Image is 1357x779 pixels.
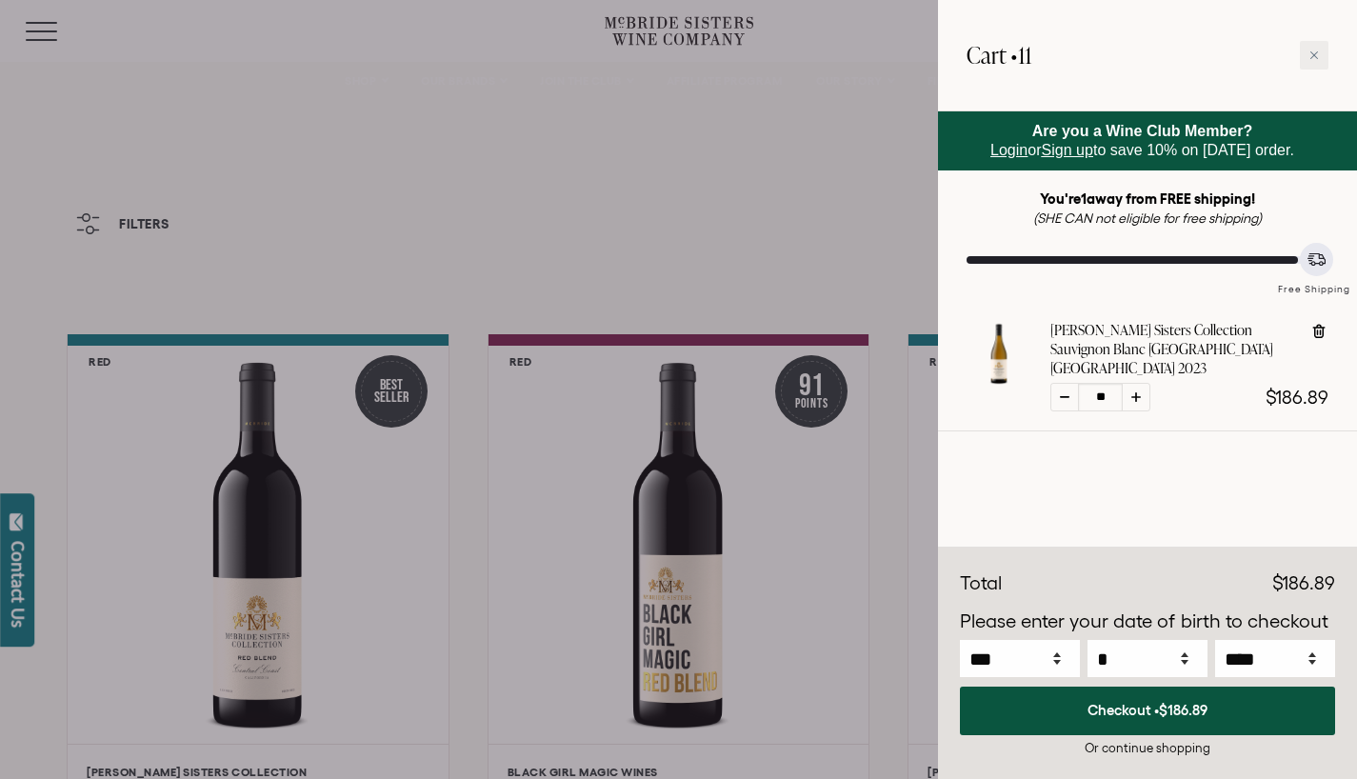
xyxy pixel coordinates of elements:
div: Free Shipping [1271,264,1357,297]
div: Or continue shopping [960,739,1335,757]
strong: You're away from FREE shipping! [1040,190,1256,207]
span: $186.89 [1159,702,1207,718]
span: $186.89 [1272,572,1335,593]
span: $186.89 [1266,387,1328,408]
p: Please enter your date of birth to checkout [960,608,1335,636]
button: Checkout •$186.89 [960,687,1335,735]
strong: Are you a Wine Club Member? [1032,123,1253,139]
span: 1 [1081,190,1087,207]
a: Login [990,142,1028,158]
em: (SHE CAN not eligible for free shipping) [1033,210,1263,226]
span: 11 [1018,39,1031,70]
a: McBride Sisters Collection Sauvignon Blanc Marlborough New Zealand 2023 [967,369,1031,389]
h2: Cart • [967,29,1031,82]
a: [PERSON_NAME] Sisters Collection Sauvignon Blanc [GEOGRAPHIC_DATA] [GEOGRAPHIC_DATA] 2023 [1050,321,1295,378]
a: Sign up [1042,142,1093,158]
span: or to save 10% on [DATE] order. [990,123,1294,158]
div: Total [960,569,1002,598]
